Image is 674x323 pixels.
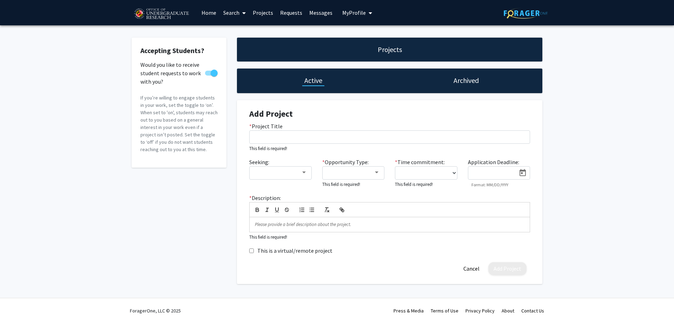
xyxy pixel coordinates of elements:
a: Home [198,0,220,25]
label: Application Deadline: [468,158,519,166]
small: This field is required! [395,181,433,187]
iframe: Chat [5,291,30,318]
button: Open calendar [516,167,530,179]
a: Press & Media [394,308,424,314]
label: Seeking: [249,158,269,166]
label: Opportunity Type: [322,158,369,166]
img: University of Maryland Logo [132,5,191,23]
button: Cancel [458,262,485,275]
a: Privacy Policy [465,308,495,314]
span: Would you like to receive student requests to work with you? [140,60,202,86]
small: This field is required! [249,146,287,151]
label: Description: [249,194,281,202]
label: This is a virtual/remote project [257,246,332,255]
a: Contact Us [521,308,544,314]
h2: Accepting Students? [140,46,218,55]
h1: Archived [454,76,479,85]
a: Terms of Use [431,308,458,314]
a: Requests [277,0,306,25]
div: ForagerOne, LLC © 2025 [130,298,181,323]
strong: Add Project [249,108,293,119]
a: Projects [249,0,277,25]
small: This field is required! [249,234,287,240]
a: Messages [306,0,336,25]
a: Search [220,0,249,25]
h1: Projects [378,45,402,54]
label: Time commitment: [395,158,445,166]
label: Project Title [249,122,283,130]
p: If you’re willing to engage students in your work, set the toggle to ‘on’. When set to 'on', stud... [140,94,218,153]
mat-hint: Format: MM/DD/YYYY [471,182,508,187]
button: Add Project [488,262,527,275]
span: My Profile [342,9,366,16]
a: About [502,308,514,314]
h1: Active [304,76,322,85]
small: This field is required! [322,181,360,187]
img: ForagerOne Logo [504,8,548,19]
